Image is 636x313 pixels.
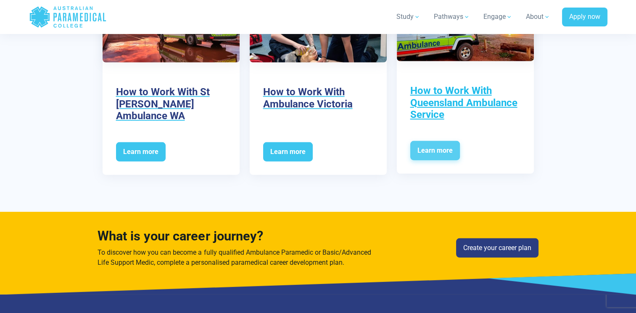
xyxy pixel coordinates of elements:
[562,8,607,27] a: Apply now
[116,142,166,162] span: Learn more
[391,5,425,29] a: Study
[478,5,517,29] a: Engage
[98,229,374,244] h4: What is your career journey?
[456,238,538,258] a: Create your career plan
[521,5,555,29] a: About
[116,86,226,122] h3: How to Work With St [PERSON_NAME] Ambulance WA
[410,141,460,160] span: Learn more
[263,86,373,110] h3: How to Work With Ambulance Victoria
[98,248,371,266] span: To discover how you can become a fully qualified Ambulance Paramedic or Basic/Advanced Life Suppo...
[410,85,520,121] h3: How to Work With Queensland Ambulance Service
[29,3,107,31] a: Australian Paramedical College
[263,142,313,162] span: Learn more
[429,5,475,29] a: Pathways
